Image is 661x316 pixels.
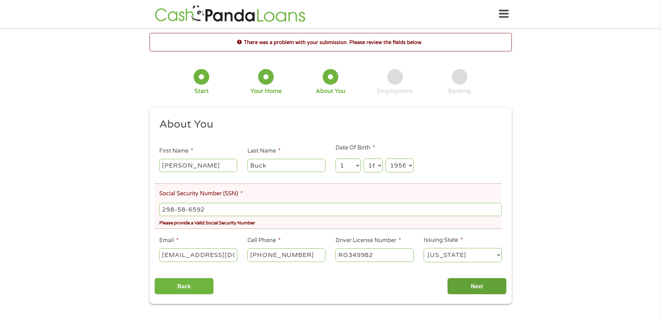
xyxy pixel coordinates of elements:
[159,237,179,244] label: Email
[159,203,501,216] input: 078-05-1120
[159,217,501,227] div: Please provide a Valid Social Security Number
[247,147,281,155] label: Last Name
[150,39,511,46] h2: There was a problem with your submission. Please review the fields below.
[159,190,243,197] label: Social Security Number (SSN)
[159,118,497,131] h2: About You
[336,144,375,152] label: Date Of Birth
[448,87,471,95] div: Banking
[159,248,237,262] input: john@gmail.com
[377,87,413,95] div: Employment
[154,278,214,295] input: Back
[247,159,325,172] input: Smith
[247,237,281,244] label: Cell Phone
[159,147,193,155] label: First Name
[153,4,307,24] img: GetLoanNow Logo
[336,237,401,244] label: Driver License Number
[424,237,463,244] label: Issuing State
[159,159,237,172] input: John
[316,87,345,95] div: About You
[447,278,507,295] input: Next
[251,87,282,95] div: Your Home
[194,87,209,95] div: Start
[247,248,325,262] input: (541) 754-3010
